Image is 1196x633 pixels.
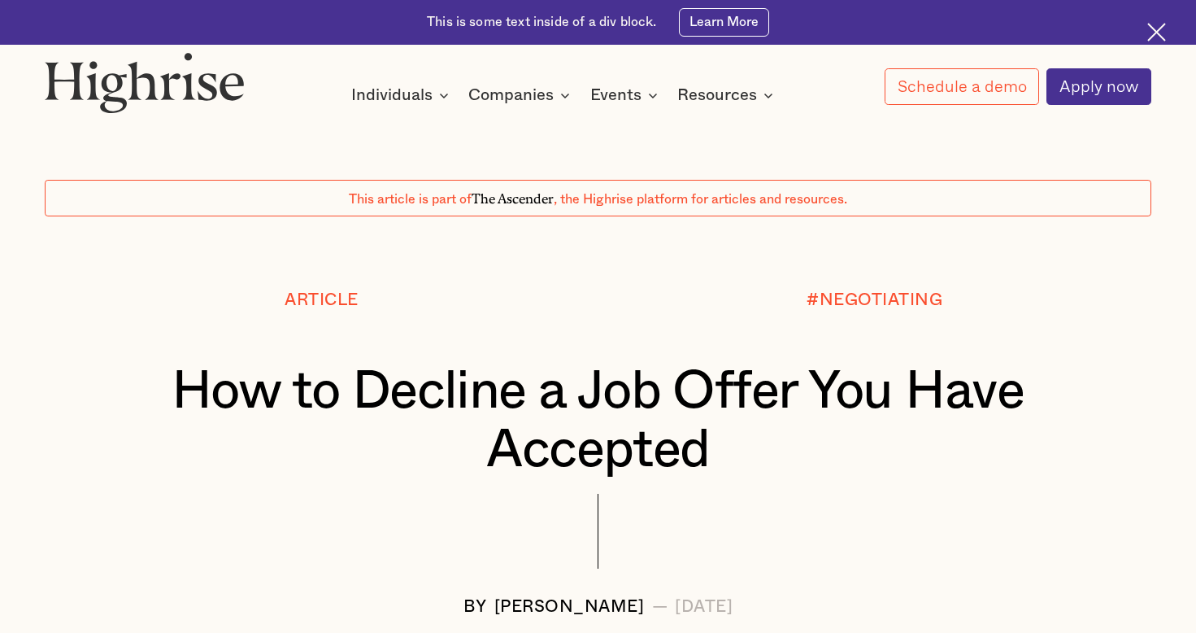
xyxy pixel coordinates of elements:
div: Resources [677,85,778,105]
div: BY [463,598,487,617]
div: Individuals [351,85,454,105]
div: Events [590,85,641,105]
div: Individuals [351,85,433,105]
span: , the Highrise platform for articles and resources. [554,193,847,206]
div: #NEGOTIATING [807,291,942,310]
div: [DATE] [675,598,733,617]
div: [PERSON_NAME] [494,598,645,617]
h1: How to Decline a Job Offer You Have Accepted [91,362,1106,479]
a: Schedule a demo [885,68,1039,105]
img: Highrise logo [45,52,245,112]
a: Apply now [1046,68,1151,105]
div: Events [590,85,663,105]
div: Companies [468,85,575,105]
img: Cross icon [1147,23,1166,41]
div: Resources [677,85,757,105]
div: This is some text inside of a div block. [427,14,656,32]
span: This article is part of [349,193,472,206]
div: Companies [468,85,554,105]
div: — [652,598,668,617]
span: The Ascender [472,188,554,203]
div: Article [285,291,359,310]
a: Learn More [679,8,769,37]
